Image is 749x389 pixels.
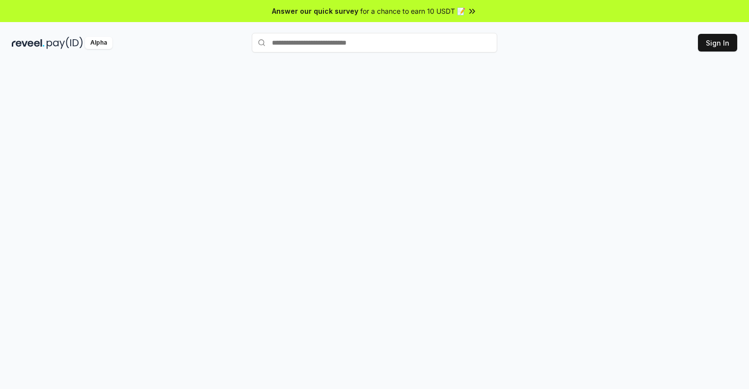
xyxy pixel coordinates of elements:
[698,34,737,52] button: Sign In
[47,37,83,49] img: pay_id
[360,6,465,16] span: for a chance to earn 10 USDT 📝
[85,37,112,49] div: Alpha
[272,6,358,16] span: Answer our quick survey
[12,37,45,49] img: reveel_dark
